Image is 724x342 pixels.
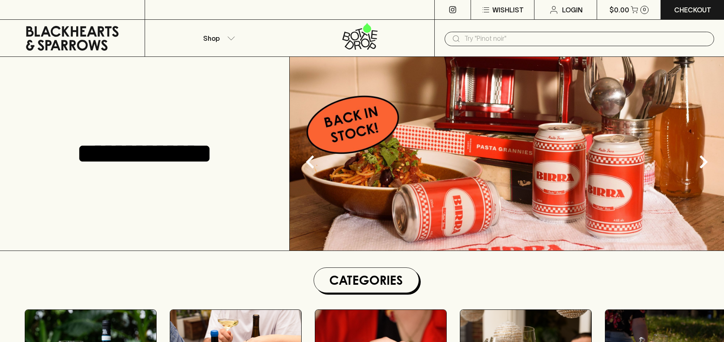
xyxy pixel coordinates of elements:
button: Shop [145,20,290,56]
p: Checkout [674,5,711,15]
h1: Categories [317,271,415,289]
p: ⠀ [145,5,152,15]
p: Login [562,5,583,15]
p: 0 [643,7,646,12]
button: Previous [294,145,327,178]
input: Try "Pinot noir" [464,32,708,45]
p: Wishlist [492,5,524,15]
img: optimise [290,57,724,251]
p: $0.00 [609,5,629,15]
button: Next [687,145,720,178]
p: Shop [203,33,220,43]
